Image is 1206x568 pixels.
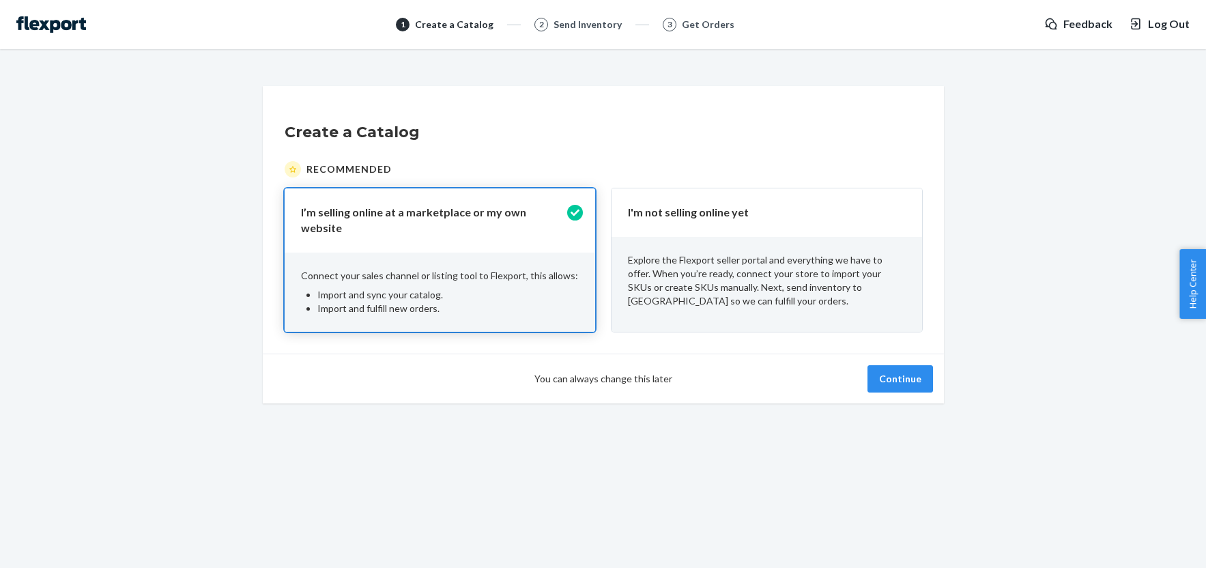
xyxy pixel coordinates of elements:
button: Help Center [1179,249,1206,319]
span: 3 [667,18,672,30]
h1: Create a Catalog [285,122,922,143]
span: Feedback [1063,16,1112,32]
div: Create a Catalog [415,18,493,31]
span: You can always change this later [534,372,672,386]
div: Get Orders [682,18,734,31]
span: Log Out [1148,16,1190,32]
button: I’m selling online at a marketplace or my own websiteConnect your sales channel or listing tool t... [285,188,595,332]
img: Flexport logo [16,16,86,33]
p: I’m selling online at a marketplace or my own website [301,205,562,236]
p: I'm not selling online yet [628,205,889,221]
span: Recommended [306,162,392,176]
p: Connect your sales channel or listing tool to Flexport, this allows: [301,269,579,283]
button: I'm not selling online yetExplore the Flexport seller portal and everything we have to offer. Whe... [612,188,922,332]
span: 2 [539,18,544,30]
span: Import and sync your catalog. [317,289,443,300]
span: 1 [401,18,405,30]
button: Log Out [1129,16,1190,32]
p: Explore the Flexport seller portal and everything we have to offer. When you’re ready, connect yo... [628,253,906,308]
span: Import and fulfill new orders. [317,302,440,314]
button: Continue [867,365,933,393]
a: Feedback [1044,16,1112,32]
div: Send Inventory [554,18,622,31]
